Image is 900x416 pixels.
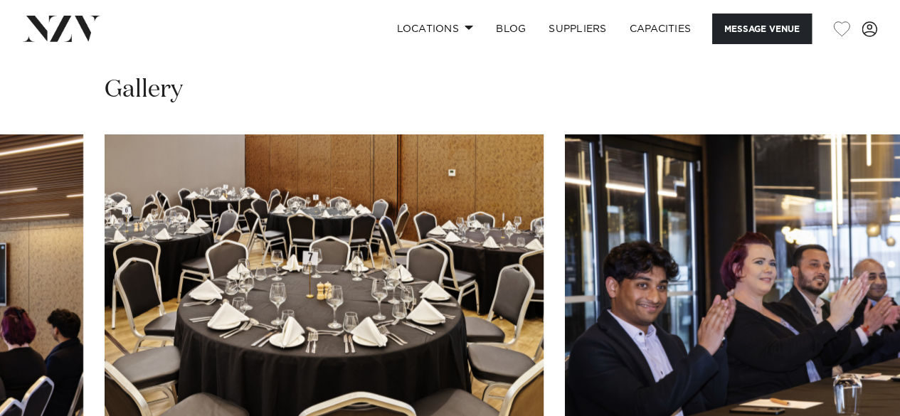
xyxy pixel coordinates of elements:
a: Locations [385,14,485,44]
a: Capacities [618,14,703,44]
a: SUPPLIERS [537,14,618,44]
button: Message Venue [712,14,812,44]
h2: Gallery [105,74,183,106]
a: BLOG [485,14,537,44]
img: nzv-logo.png [23,16,100,41]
